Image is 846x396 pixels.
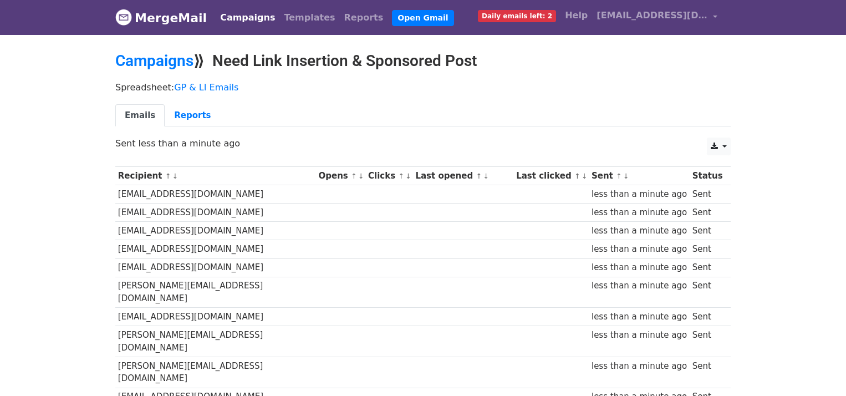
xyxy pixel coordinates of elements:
td: [EMAIL_ADDRESS][DOMAIN_NAME] [115,185,316,204]
img: MergeMail logo [115,9,132,26]
td: [PERSON_NAME][EMAIL_ADDRESS][DOMAIN_NAME] [115,326,316,357]
th: Status [690,167,725,185]
div: less than a minute ago [592,225,687,237]
a: ↑ [165,172,171,180]
td: [EMAIL_ADDRESS][DOMAIN_NAME] [115,308,316,326]
a: ↑ [574,172,580,180]
span: Daily emails left: 2 [478,10,556,22]
a: ↑ [351,172,357,180]
a: ↓ [483,172,489,180]
a: [EMAIL_ADDRESS][DOMAIN_NAME] [592,4,722,31]
a: MergeMail [115,6,207,29]
a: Reports [340,7,388,29]
span: [EMAIL_ADDRESS][DOMAIN_NAME] [597,9,707,22]
div: less than a minute ago [592,360,687,373]
td: Sent [690,222,725,240]
a: ↑ [398,172,404,180]
th: Recipient [115,167,316,185]
td: [EMAIL_ADDRESS][DOMAIN_NAME] [115,222,316,240]
div: less than a minute ago [592,311,687,323]
td: Sent [690,240,725,258]
div: less than a minute ago [592,206,687,219]
td: Sent [690,258,725,277]
td: [EMAIL_ADDRESS][DOMAIN_NAME] [115,204,316,222]
a: ↑ [476,172,482,180]
td: Sent [690,185,725,204]
a: Emails [115,104,165,127]
th: Clicks [365,167,412,185]
td: Sent [690,326,725,357]
th: Sent [589,167,690,185]
td: Sent [690,308,725,326]
div: less than a minute ago [592,188,687,201]
a: ↓ [405,172,411,180]
a: Campaigns [115,52,193,70]
a: ↓ [358,172,364,180]
p: Sent less than a minute ago [115,138,731,149]
a: ↓ [582,172,588,180]
a: Open Gmail [392,10,453,26]
a: ↓ [623,172,629,180]
div: less than a minute ago [592,243,687,256]
div: less than a minute ago [592,280,687,292]
div: less than a minute ago [592,329,687,342]
td: Sent [690,357,725,388]
a: Reports [165,104,220,127]
a: Help [560,4,592,27]
h2: ⟫ Need Link Insertion & Sponsored Post [115,52,731,70]
a: GP & LI Emails [174,82,238,93]
td: [PERSON_NAME][EMAIL_ADDRESS][DOMAIN_NAME] [115,357,316,388]
th: Opens [316,167,366,185]
a: ↑ [616,172,622,180]
th: Last opened [413,167,514,185]
td: [EMAIL_ADDRESS][DOMAIN_NAME] [115,240,316,258]
a: Templates [279,7,339,29]
a: Daily emails left: 2 [473,4,560,27]
a: Campaigns [216,7,279,29]
td: Sent [690,204,725,222]
td: [PERSON_NAME][EMAIL_ADDRESS][DOMAIN_NAME] [115,277,316,308]
p: Spreadsheet: [115,82,731,93]
th: Last clicked [513,167,589,185]
td: Sent [690,277,725,308]
a: ↓ [172,172,178,180]
div: less than a minute ago [592,261,687,274]
td: [EMAIL_ADDRESS][DOMAIN_NAME] [115,258,316,277]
